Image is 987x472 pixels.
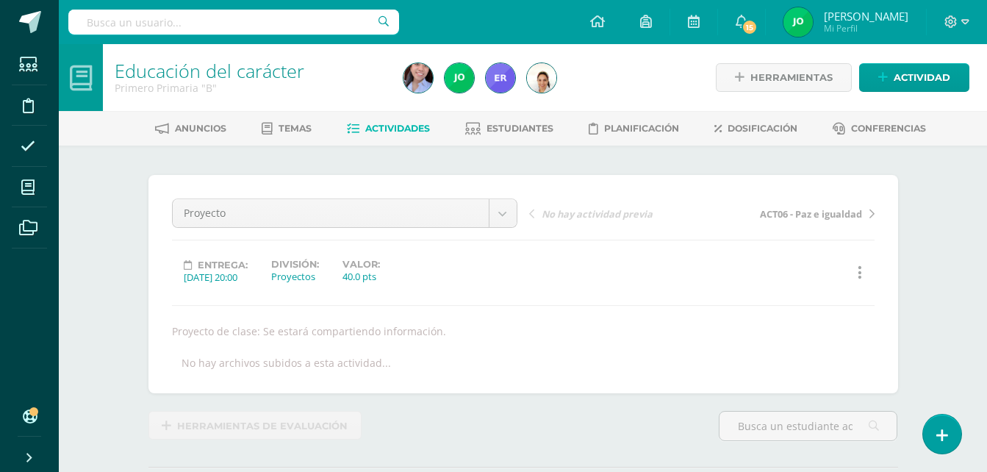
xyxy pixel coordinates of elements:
[279,123,312,134] span: Temas
[894,64,950,91] span: Actividad
[184,271,248,284] div: [DATE] 20:00
[271,270,319,283] div: Proyectos
[403,63,433,93] img: 3e7f8260d6e5be980477c672129d8ea4.png
[702,206,875,221] a: ACT06 - Paz e igualdad
[604,123,679,134] span: Planificación
[760,207,862,221] span: ACT06 - Paz e igualdad
[342,270,380,283] div: 40.0 pts
[714,117,797,140] a: Dosificación
[833,117,926,140] a: Conferencias
[166,324,880,338] div: Proyecto de clase: Se estará compartiendo información.
[719,412,897,440] input: Busca un estudiante aquí...
[68,10,399,35] input: Busca un usuario...
[542,207,653,221] span: No hay actividad previa
[783,7,813,37] img: f6e231eb42918ea7c58bac67eddd7ad4.png
[589,117,679,140] a: Planificación
[445,63,474,93] img: f6e231eb42918ea7c58bac67eddd7ad4.png
[465,117,553,140] a: Estudiantes
[824,22,908,35] span: Mi Perfil
[742,19,758,35] span: 15
[262,117,312,140] a: Temas
[851,123,926,134] span: Conferencias
[750,64,833,91] span: Herramientas
[527,63,556,93] img: 5eb53e217b686ee6b2ea6dc31a66d172.png
[182,356,391,370] div: No hay archivos subidos a esta actividad...
[173,199,517,227] a: Proyecto
[271,259,319,270] label: División:
[184,199,478,227] span: Proyecto
[115,81,386,95] div: Primero Primaria 'B'
[198,260,248,271] span: Entrega:
[486,63,515,93] img: ae9a95e7fb0bed71483c1d259134e85d.png
[175,123,226,134] span: Anuncios
[347,117,430,140] a: Actividades
[177,412,348,440] span: Herramientas de evaluación
[728,123,797,134] span: Dosificación
[487,123,553,134] span: Estudiantes
[342,259,380,270] label: Valor:
[365,123,430,134] span: Actividades
[115,60,386,81] h1: Educación del carácter
[716,63,852,92] a: Herramientas
[824,9,908,24] span: [PERSON_NAME]
[115,58,304,83] a: Educación del carácter
[859,63,969,92] a: Actividad
[155,117,226,140] a: Anuncios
